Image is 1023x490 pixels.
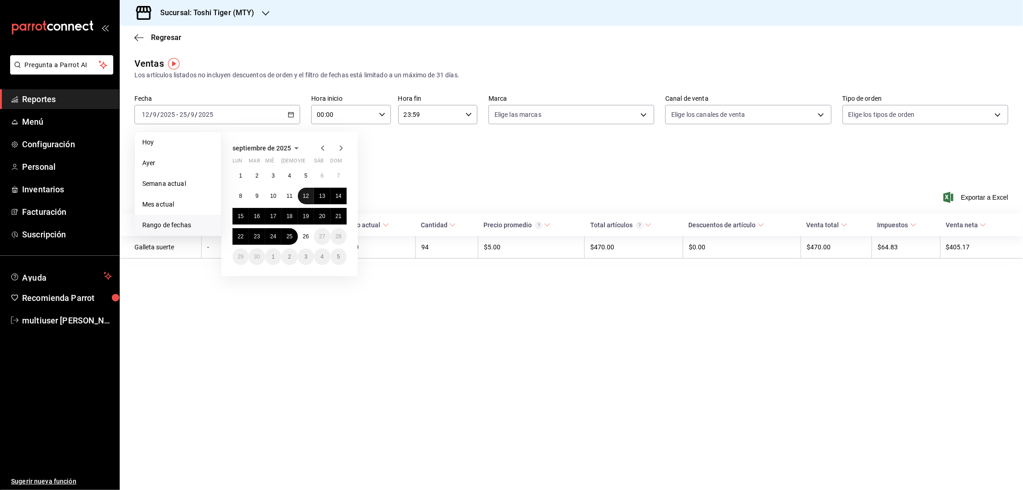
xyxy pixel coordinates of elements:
[22,138,112,150] span: Configuración
[337,173,340,179] abbr: 7 de septiembre de 2025
[671,110,745,119] span: Elige los canales de venta
[249,248,265,265] button: 30 de septiembre de 2025
[142,200,214,209] span: Mes actual
[286,233,292,240] abbr: 25 de septiembre de 2025
[256,193,259,199] abbr: 9 de septiembre de 2025
[319,193,325,199] abbr: 13 de septiembre de 2025
[151,33,181,42] span: Regresar
[249,208,265,225] button: 16 de septiembre de 2025
[265,248,281,265] button: 1 de octubre de 2025
[636,222,643,229] svg: El total artículos considera cambios de precios en los artículos así como costos adicionales por ...
[22,271,100,282] span: Ayuda
[807,221,839,229] div: Venta total
[483,221,542,229] div: Precio promedio
[336,233,342,240] abbr: 28 de septiembre de 2025
[191,111,195,118] input: --
[303,193,309,199] abbr: 12 de septiembre de 2025
[270,193,276,199] abbr: 10 de septiembre de 2025
[232,228,249,245] button: 22 de septiembre de 2025
[134,57,164,70] div: Ventas
[272,254,275,260] abbr: 1 de octubre de 2025
[689,221,764,229] span: Descuentos de artículo
[134,96,300,102] label: Fecha
[946,221,986,229] span: Venta neta
[314,167,330,184] button: 6 de septiembre de 2025
[249,228,265,245] button: 23 de septiembre de 2025
[239,173,242,179] abbr: 1 de septiembre de 2025
[801,236,872,259] td: $470.00
[689,221,756,229] div: Descuentos de artículo
[22,228,112,241] span: Suscripción
[25,60,99,70] span: Pregunta a Parrot AI
[176,111,178,118] span: -
[142,138,214,147] span: Hoy
[22,115,112,128] span: Menú
[872,236,940,259] td: $64.83
[254,233,260,240] abbr: 23 de septiembre de 2025
[878,221,917,229] span: Impuestos
[22,161,112,173] span: Personal
[232,158,242,167] abbr: lunes
[288,254,291,260] abbr: 2 de octubre de 2025
[281,248,297,265] button: 2 de octubre de 2025
[590,221,651,229] span: Total artículos
[281,188,297,204] button: 11 de septiembre de 2025
[421,221,448,229] div: Cantidad
[494,110,541,119] span: Elige las marcas
[265,188,281,204] button: 10 de septiembre de 2025
[314,228,330,245] button: 27 de septiembre de 2025
[256,173,259,179] abbr: 2 de septiembre de 2025
[187,111,190,118] span: /
[239,193,242,199] abbr: 8 de septiembre de 2025
[331,167,347,184] button: 7 de septiembre de 2025
[120,236,202,259] td: Galleta suerte
[590,221,643,229] div: Total artículos
[254,213,260,219] abbr: 16 de septiembre de 2025
[272,173,275,179] abbr: 3 de septiembre de 2025
[314,208,330,225] button: 20 de septiembre de 2025
[304,173,308,179] abbr: 5 de septiembre de 2025
[10,55,113,75] button: Pregunta a Parrot AI
[331,228,347,245] button: 28 de septiembre de 2025
[945,192,1008,203] button: Exportar a Excel
[168,58,180,69] img: Tooltip marker
[483,221,551,229] span: Precio promedio
[286,193,292,199] abbr: 11 de septiembre de 2025
[478,236,585,259] td: $5.00
[249,188,265,204] button: 9 de septiembre de 2025
[298,188,314,204] button: 12 de septiembre de 2025
[157,111,160,118] span: /
[179,111,187,118] input: --
[319,213,325,219] abbr: 20 de septiembre de 2025
[314,188,330,204] button: 13 de septiembre de 2025
[281,158,336,167] abbr: jueves
[946,221,978,229] div: Venta neta
[298,167,314,184] button: 5 de septiembre de 2025
[249,167,265,184] button: 2 de septiembre de 2025
[232,248,249,265] button: 29 de septiembre de 2025
[265,167,281,184] button: 3 de septiembre de 2025
[298,158,305,167] abbr: viernes
[878,221,908,229] div: Impuestos
[304,254,308,260] abbr: 3 de octubre de 2025
[232,167,249,184] button: 1 de septiembre de 2025
[232,143,302,154] button: septiembre de 2025
[314,158,324,167] abbr: sábado
[336,213,342,219] abbr: 21 de septiembre de 2025
[281,167,297,184] button: 4 de septiembre de 2025
[281,228,297,245] button: 25 de septiembre de 2025
[141,111,150,118] input: --
[288,173,291,179] abbr: 4 de septiembre de 2025
[303,233,309,240] abbr: 26 de septiembre de 2025
[265,208,281,225] button: 17 de septiembre de 2025
[286,213,292,219] abbr: 18 de septiembre de 2025
[134,33,181,42] button: Regresar
[488,96,654,102] label: Marca
[270,213,276,219] abbr: 17 de septiembre de 2025
[336,193,342,199] abbr: 14 de septiembre de 2025
[535,222,542,229] svg: Precio promedio = Total artículos / cantidad
[101,24,109,31] button: open_drawer_menu
[232,208,249,225] button: 15 de septiembre de 2025
[195,111,198,118] span: /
